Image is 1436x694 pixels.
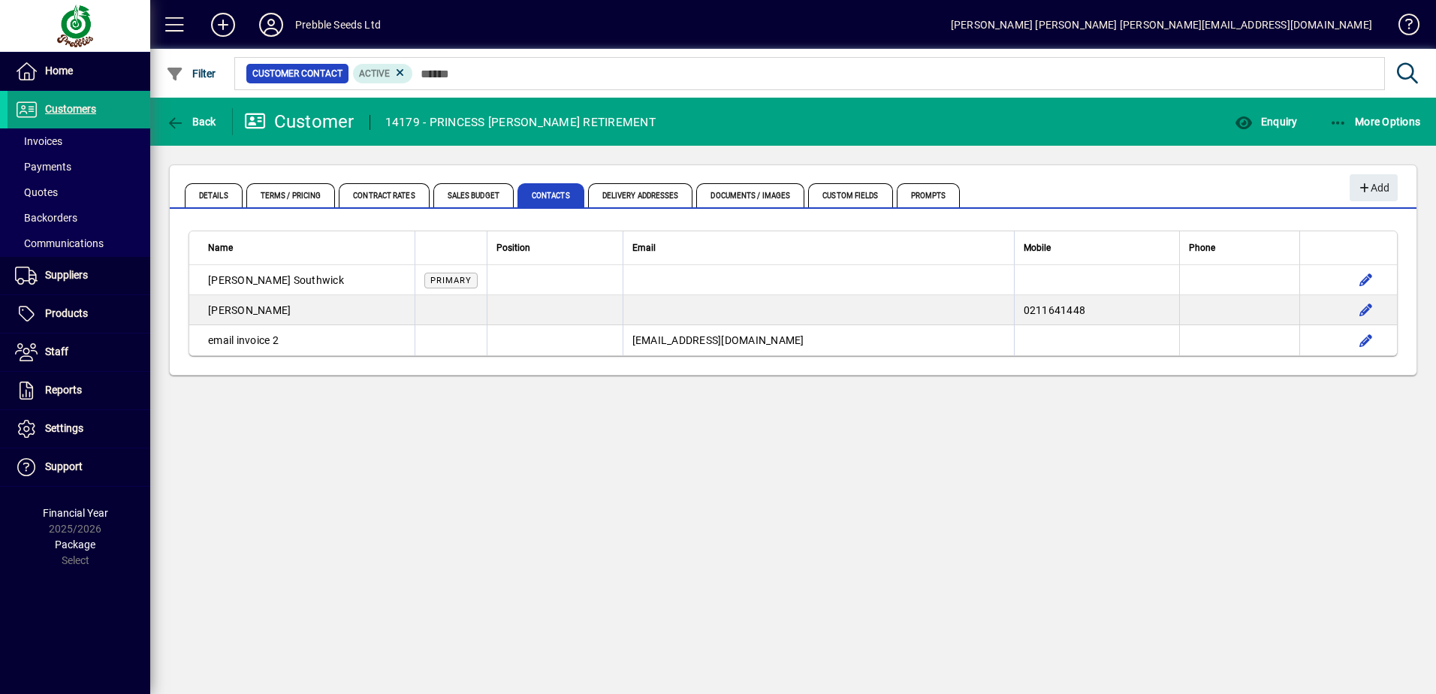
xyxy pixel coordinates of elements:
div: Position [496,240,614,256]
a: Knowledge Base [1387,3,1417,52]
app-page-header-button: Back [150,108,233,135]
button: Add [199,11,247,38]
span: Package [55,539,95,551]
span: Details [185,183,243,207]
div: [PERSON_NAME] [PERSON_NAME] [PERSON_NAME][EMAIL_ADDRESS][DOMAIN_NAME] [951,13,1372,37]
div: Email [632,240,1005,256]
a: Suppliers [8,257,150,294]
span: Staff [45,345,68,358]
a: Quotes [8,180,150,205]
button: More Options [1326,108,1425,135]
span: [EMAIL_ADDRESS][DOMAIN_NAME] [632,334,804,346]
span: Home [45,65,73,77]
span: Payments [15,161,71,173]
div: Customer [244,110,354,134]
mat-chip: Activation Status: Active [353,64,413,83]
a: Support [8,448,150,486]
span: Email [632,240,656,256]
span: Settings [45,422,83,434]
span: More Options [1329,116,1421,128]
button: Edit [1354,298,1378,322]
span: Name [208,240,233,256]
span: Active [359,68,390,79]
button: Enquiry [1231,108,1301,135]
div: 14179 - PRINCESS [PERSON_NAME] RETIREMENT [385,110,656,134]
span: Financial Year [43,507,108,519]
a: Backorders [8,205,150,231]
span: [PERSON_NAME] [208,304,291,316]
a: Staff [8,333,150,371]
span: Communications [15,237,104,249]
span: Add [1357,176,1389,201]
span: Custom Fields [808,183,892,207]
span: Mobile [1024,240,1051,256]
span: 0211641448 [1024,304,1086,316]
span: Support [45,460,83,472]
span: Back [166,116,216,128]
span: Backorders [15,212,77,224]
span: Suppliers [45,269,88,281]
span: Customers [45,103,96,115]
button: Back [162,108,220,135]
span: invoice 2 [237,334,279,346]
span: Position [496,240,530,256]
div: Mobile [1024,240,1171,256]
a: Settings [8,410,150,448]
a: Communications [8,231,150,256]
button: Edit [1354,328,1378,352]
span: Enquiry [1235,116,1297,128]
a: Home [8,53,150,90]
span: email [208,334,234,346]
a: Products [8,295,150,333]
a: Reports [8,372,150,409]
span: [PERSON_NAME] [208,274,291,286]
span: Contacts [517,183,584,207]
span: Phone [1189,240,1215,256]
span: Southwick [294,274,344,286]
span: Customer Contact [252,66,342,81]
a: Payments [8,154,150,180]
span: Sales Budget [433,183,514,207]
div: Phone [1189,240,1290,256]
span: Filter [166,68,216,80]
div: Name [208,240,406,256]
span: Terms / Pricing [246,183,336,207]
div: Prebble Seeds Ltd [295,13,381,37]
span: Quotes [15,186,58,198]
button: Profile [247,11,295,38]
span: Products [45,307,88,319]
span: Delivery Addresses [588,183,693,207]
span: Invoices [15,135,62,147]
span: Prompts [897,183,961,207]
button: Filter [162,60,220,87]
span: Documents / Images [696,183,804,207]
span: Reports [45,384,82,396]
span: Primary [430,276,472,285]
span: Contract Rates [339,183,429,207]
button: Add [1350,174,1398,201]
a: Invoices [8,128,150,154]
button: Edit [1354,268,1378,292]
